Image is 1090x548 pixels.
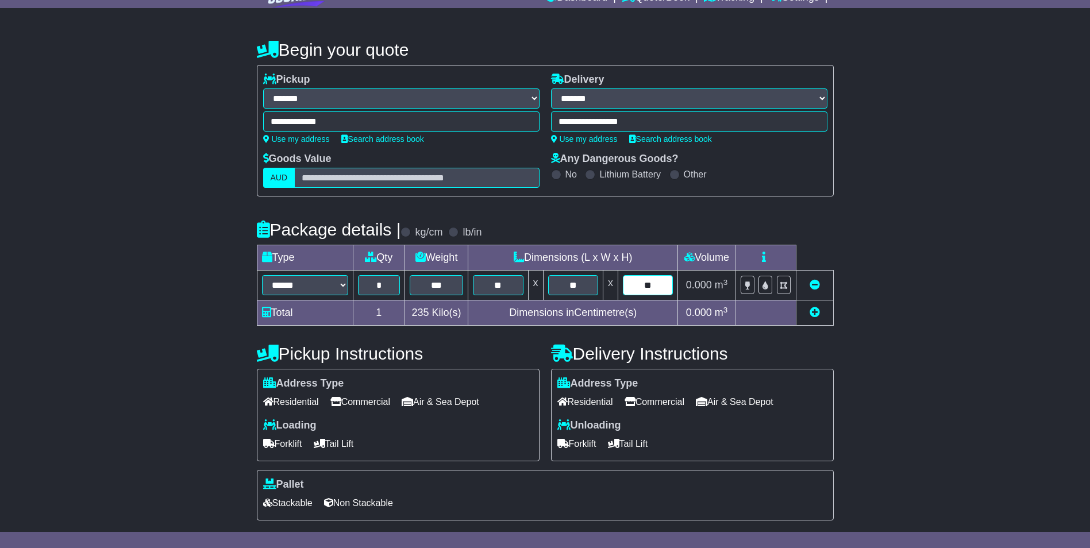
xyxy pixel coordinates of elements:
span: Tail Lift [314,435,354,453]
label: lb/in [463,226,482,239]
span: Forklift [557,435,596,453]
span: 235 [412,307,429,318]
label: Address Type [263,377,344,390]
td: Qty [353,245,405,271]
label: Loading [263,419,317,432]
span: Forklift [263,435,302,453]
td: Dimensions in Centimetre(s) [468,300,678,326]
td: Type [257,245,353,271]
span: Stackable [263,494,313,512]
span: Air & Sea Depot [696,393,773,411]
td: Volume [678,245,735,271]
a: Search address book [629,134,712,144]
label: Pallet [263,478,304,491]
span: Non Stackable [324,494,393,512]
span: Tail Lift [608,435,648,453]
label: Goods Value [263,153,332,165]
td: 1 [353,300,405,326]
a: Remove this item [810,279,820,291]
a: Search address book [341,134,424,144]
td: Weight [405,245,468,271]
label: Delivery [551,74,604,86]
a: Use my address [263,134,330,144]
label: Other [684,169,707,180]
label: Address Type [557,377,638,390]
a: Use my address [551,134,618,144]
label: Lithium Battery [599,169,661,180]
label: kg/cm [415,226,442,239]
td: Dimensions (L x W x H) [468,245,678,271]
label: No [565,169,577,180]
label: Any Dangerous Goods? [551,153,679,165]
td: Kilo(s) [405,300,468,326]
sup: 3 [723,278,728,287]
h4: Begin your quote [257,40,834,59]
sup: 3 [723,306,728,314]
span: Residential [557,393,613,411]
span: m [715,307,728,318]
h4: Pickup Instructions [257,344,540,363]
span: Commercial [625,393,684,411]
span: Air & Sea Depot [402,393,479,411]
td: Total [257,300,353,326]
span: Residential [263,393,319,411]
td: x [528,271,543,300]
a: Add new item [810,307,820,318]
span: m [715,279,728,291]
span: 0.000 [686,279,712,291]
span: Commercial [330,393,390,411]
h4: Package details | [257,220,401,239]
span: 0.000 [686,307,712,318]
label: Unloading [557,419,621,432]
h4: Delivery Instructions [551,344,834,363]
label: Pickup [263,74,310,86]
td: x [603,271,618,300]
label: AUD [263,168,295,188]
